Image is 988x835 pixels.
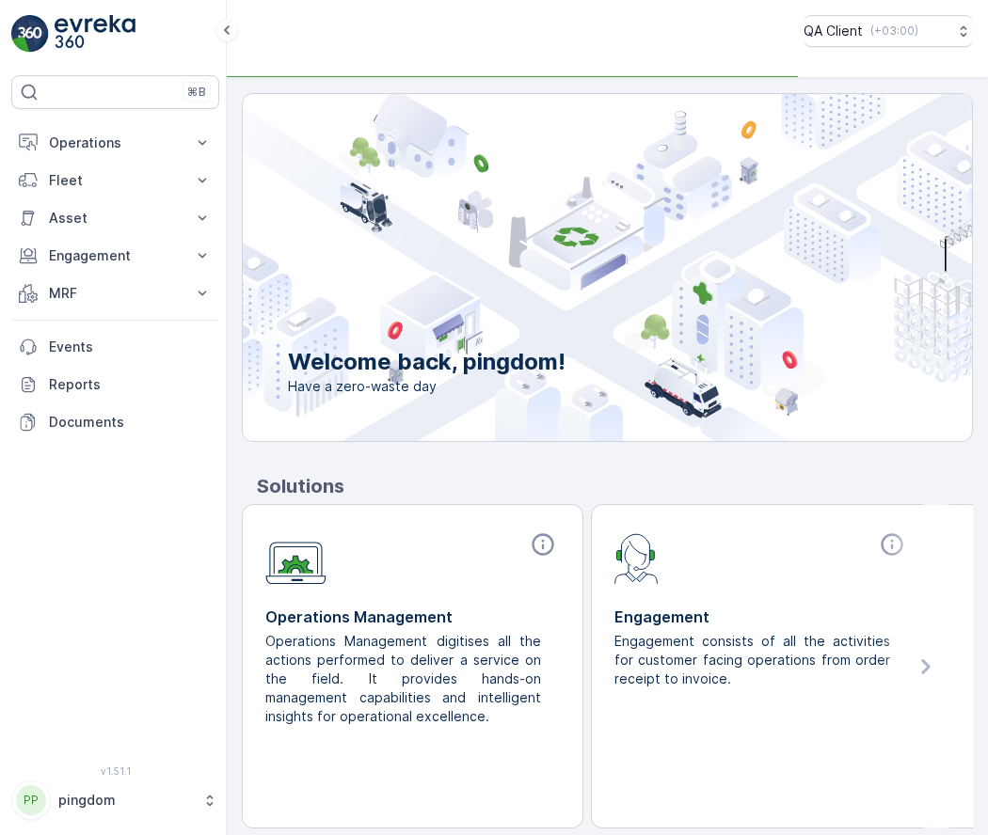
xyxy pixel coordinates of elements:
button: QA Client(+03:00) [804,15,973,47]
button: Fleet [11,162,219,199]
a: Events [11,328,219,366]
button: Engagement [11,237,219,275]
a: Reports [11,366,219,403]
p: ⌘B [187,85,206,100]
p: Fleet [49,171,182,190]
p: QA Client [804,22,863,40]
p: Operations Management [265,606,560,628]
div: PP [16,785,46,815]
img: city illustration [158,94,972,441]
button: PPpingdom [11,780,219,820]
span: Have a zero-waste day [288,377,566,396]
p: Solutions [257,472,973,500]
p: Operations Management digitises all the actions performed to deliver a service on the field. It p... [265,632,545,726]
p: Documents [49,413,212,432]
p: Engagement [614,606,909,628]
p: pingdom [58,791,193,810]
p: MRF [49,284,182,303]
p: Operations [49,134,182,152]
img: module-icon [614,531,659,584]
p: Reports [49,375,212,394]
img: logo [11,15,49,53]
img: logo_light-DOdMpM7g.png [55,15,135,53]
button: Asset [11,199,219,237]
p: Asset [49,209,182,228]
img: module-icon [265,531,327,585]
p: Engagement consists of all the activities for customer facing operations from order receipt to in... [614,632,894,688]
button: MRF [11,275,219,312]
button: Operations [11,124,219,162]
p: ( +03:00 ) [870,24,918,39]
p: Welcome back, pingdom! [288,347,566,377]
a: Documents [11,403,219,441]
p: Engagement [49,246,182,265]
span: v 1.51.1 [11,765,219,777]
p: Events [49,338,212,356]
